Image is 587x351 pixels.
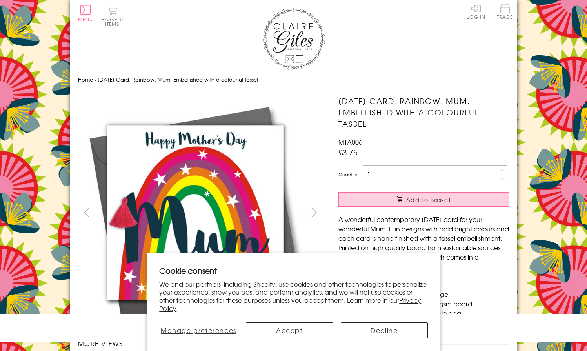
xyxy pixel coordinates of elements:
button: Accept [246,322,333,338]
button: Decline [341,322,428,338]
img: Mother's Day Card, Rainbow, Mum, Embellished with a colourful tassel [78,95,313,331]
button: next [305,204,323,221]
span: [DATE] Card, Rainbow, Mum, Embellished with a colourful tassel [98,76,258,83]
p: We and our partners, including Shopify, use cookies and other technologies to personalize your ex... [159,280,428,313]
h1: [DATE] Card, Rainbow, Mum, Embellished with a colourful tassel [338,95,509,129]
span: Manage preferences [161,326,236,335]
a: Home [78,76,93,83]
nav: breadcrumbs [78,72,509,88]
button: prev [78,204,96,221]
img: Mother's Day Card, Rainbow, Mum, Embellished with a colourful tassel [323,95,558,331]
button: Add to Basket [338,192,509,207]
span: £3.75 [338,147,358,158]
h2: Cookie consent [159,265,428,276]
span: Trade [497,4,513,19]
span: Menu [78,16,93,23]
h3: More views [78,338,323,348]
img: Claire Giles Greetings Cards [262,8,325,70]
span: 0 items [105,16,123,27]
a: Privacy Policy [159,295,421,313]
span: MTA006 [338,137,362,147]
p: A wonderful contemporary [DATE] card for your wonderful Mum. Fun designs with bold bright colours... [338,215,509,271]
span: › [95,76,96,83]
span: Add to Basket [406,196,451,204]
button: Manage preferences [159,322,238,338]
label: Quantity [338,171,357,178]
button: Basket0 items [102,6,123,26]
a: Log In [467,4,485,19]
a: Trade [497,4,513,21]
button: Menu [78,5,93,22]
